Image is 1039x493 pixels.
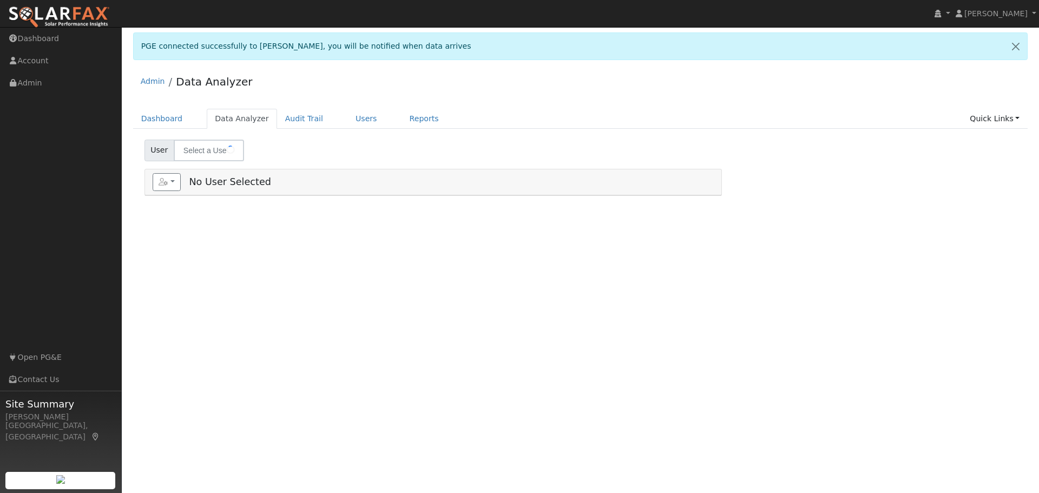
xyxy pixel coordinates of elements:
div: [GEOGRAPHIC_DATA], [GEOGRAPHIC_DATA] [5,420,116,443]
h5: No User Selected [153,173,714,192]
a: Admin [141,77,165,86]
div: PGE connected successfully to [PERSON_NAME], you will be notified when data arrives [133,32,1028,60]
a: Map [91,432,101,441]
a: Quick Links [962,109,1028,129]
img: retrieve [56,475,65,484]
a: Data Analyzer [207,109,277,129]
img: SolarFax [8,6,110,29]
a: Users [347,109,385,129]
span: [PERSON_NAME] [964,9,1028,18]
span: User [144,140,174,161]
div: [PERSON_NAME] [5,411,116,423]
input: Select a User [174,140,244,161]
a: Data Analyzer [176,75,252,88]
a: Close [1004,33,1027,60]
a: Reports [402,109,447,129]
a: Dashboard [133,109,191,129]
span: Site Summary [5,397,116,411]
a: Audit Trail [277,109,331,129]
